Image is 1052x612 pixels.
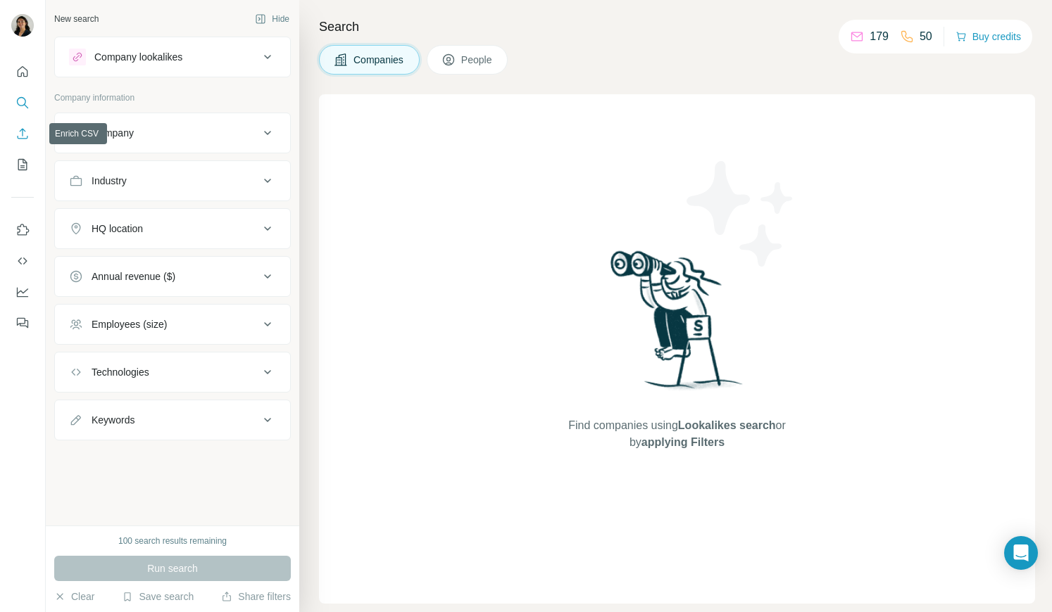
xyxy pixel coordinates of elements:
button: Quick start [11,59,34,84]
button: Feedback [11,310,34,336]
button: Save search [122,589,194,604]
button: Use Surfe API [11,248,34,274]
div: Annual revenue ($) [92,269,175,283]
button: HQ location [55,212,290,246]
button: Industry [55,164,290,198]
button: Dashboard [11,279,34,305]
button: Buy credits [956,27,1021,46]
span: Companies [353,53,405,67]
button: Keywords [55,403,290,437]
div: New search [54,13,99,25]
img: Avatar [11,14,34,37]
span: applying Filters [641,436,725,448]
p: 179 [870,28,889,45]
span: Find companies using or by [564,417,789,451]
div: Company [92,126,134,140]
button: My lists [11,152,34,177]
span: People [461,53,494,67]
img: Surfe Illustration - Stars [677,151,804,277]
span: Lookalikes search [678,419,776,431]
button: Technologies [55,355,290,389]
button: Company lookalikes [55,40,290,74]
button: Enrich CSV [11,121,34,146]
p: 50 [920,28,932,45]
button: Hide [245,8,299,30]
button: Annual revenue ($) [55,260,290,293]
h4: Search [319,17,1035,37]
img: Surfe Illustration - Woman searching with binoculars [604,247,751,404]
p: Company information [54,91,291,104]
button: Share filters [221,589,291,604]
button: Use Surfe on LinkedIn [11,217,34,243]
button: Search [11,90,34,115]
div: HQ location [92,222,143,236]
div: Employees (size) [92,317,167,331]
button: Company [55,116,290,150]
div: Industry [92,174,127,188]
div: Keywords [92,413,134,427]
div: Technologies [92,365,149,379]
button: Clear [54,589,94,604]
div: Company lookalikes [94,50,182,64]
button: Employees (size) [55,307,290,341]
div: 100 search results remaining [118,535,227,547]
div: Open Intercom Messenger [1004,536,1038,570]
